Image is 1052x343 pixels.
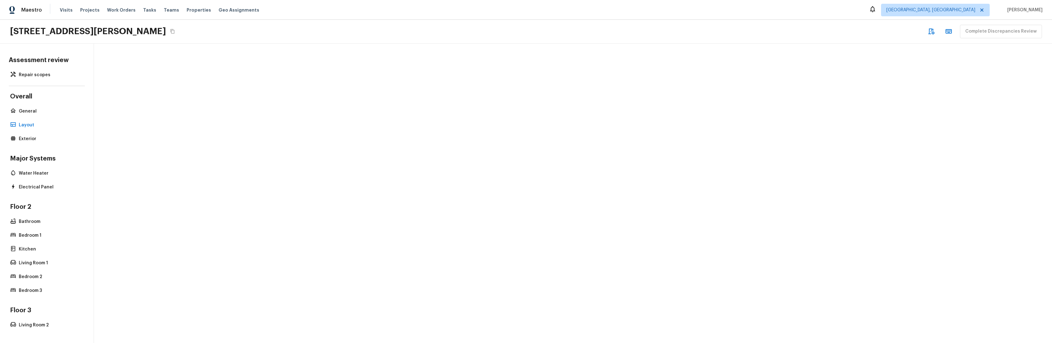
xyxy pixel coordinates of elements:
p: Bedroom 2 [19,274,81,280]
h4: Assessment review [9,56,85,64]
p: General [19,108,81,114]
h4: Overall [9,92,85,102]
span: Properties [187,7,211,13]
p: Living Room 2 [19,322,81,328]
span: Tasks [143,8,156,12]
span: [GEOGRAPHIC_DATA], [GEOGRAPHIC_DATA] [886,7,975,13]
span: Maestro [21,7,42,13]
p: Kitchen [19,246,81,252]
p: Bathroom [19,219,81,225]
p: Bedroom 3 [19,288,81,294]
p: Exterior [19,136,81,142]
p: Water Heater [19,170,81,177]
p: Bedroom 1 [19,232,81,239]
p: Repair scopes [19,72,81,78]
span: Teams [164,7,179,13]
p: Layout [19,122,81,128]
h4: Major Systems [9,155,85,164]
span: Geo Assignments [219,7,259,13]
span: Visits [60,7,73,13]
button: Copy Address [168,27,177,35]
h4: Floor 3 [9,306,85,316]
p: Living Room 1 [19,260,81,266]
h2: [STREET_ADDRESS][PERSON_NAME] [10,26,166,37]
span: Projects [80,7,100,13]
span: [PERSON_NAME] [1005,7,1043,13]
h4: Floor 2 [9,203,85,212]
span: Work Orders [107,7,136,13]
p: Electrical Panel [19,184,81,190]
